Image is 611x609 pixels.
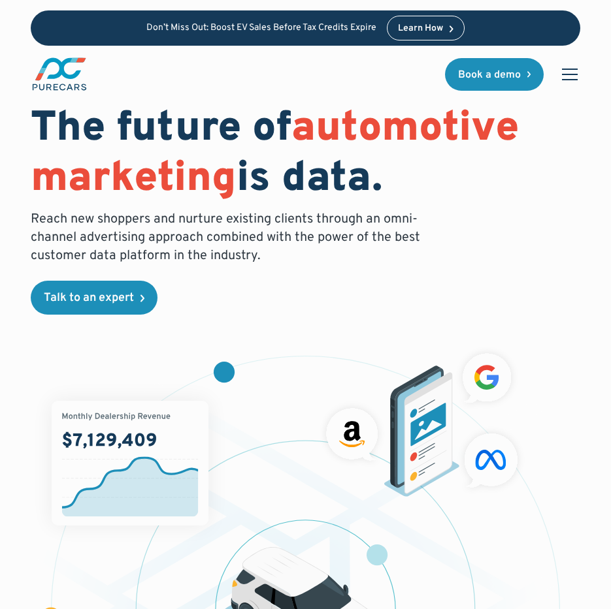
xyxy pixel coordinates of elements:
div: menu [554,59,580,90]
a: Book a demo [445,58,544,91]
img: purecars logo [31,56,88,92]
div: Learn How [398,24,443,33]
p: Reach new shoppers and nurture existing clients through an omni-channel advertising approach comb... [31,210,428,265]
img: chart showing monthly dealership revenue of $7m [52,401,208,526]
img: ads on social media and advertising partners [319,346,525,497]
a: Talk to an expert [31,281,157,315]
span: automotive marketing [31,102,519,206]
p: Don’t Miss Out: Boost EV Sales Before Tax Credits Expire [146,23,376,34]
a: main [31,56,88,92]
div: Book a demo [458,70,521,80]
div: Talk to an expert [44,292,134,304]
a: Learn How [387,16,465,40]
h1: The future of is data. [31,104,581,205]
